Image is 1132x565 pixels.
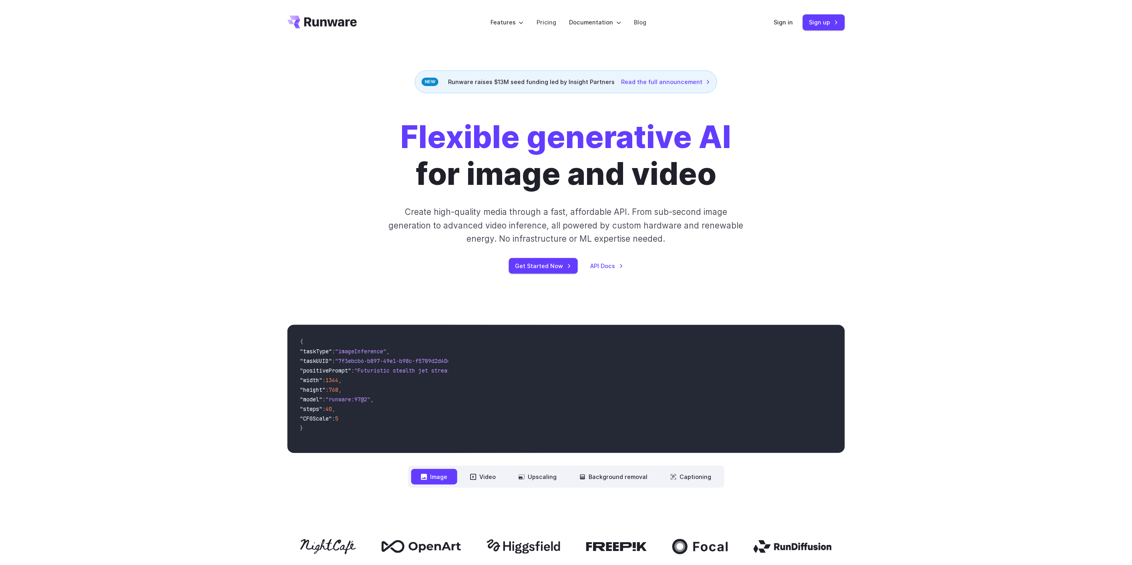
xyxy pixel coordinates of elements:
button: Captioning [661,469,721,485]
a: API Docs [591,261,623,270]
label: Documentation [569,18,621,27]
span: : [352,367,355,374]
a: Sign in [774,18,793,27]
span: 5 [336,415,339,422]
span: "positivePrompt" [300,367,352,374]
div: Runware raises $13M seed funding led by Insight Partners [415,70,717,93]
span: 40 [326,405,332,413]
span: : [332,415,336,422]
a: Go to / [288,16,357,28]
span: "imageInference" [336,348,387,355]
span: "Futuristic stealth jet streaking through a neon-lit cityscape with glowing purple exhaust" [355,367,646,374]
span: : [323,405,326,413]
button: Image [411,469,457,485]
span: "taskUUID" [300,357,332,365]
button: Video [460,469,506,485]
span: "taskType" [300,348,332,355]
span: "CFGScale" [300,415,332,422]
span: "height" [300,386,326,393]
span: : [332,357,336,365]
a: Get Started Now [509,258,578,274]
span: , [387,348,390,355]
button: Background removal [570,469,657,485]
span: "model" [300,396,323,403]
span: : [332,348,336,355]
span: "7f3ebcb6-b897-49e1-b98c-f5789d2d40d7" [336,357,457,365]
span: } [300,425,304,432]
span: "runware:97@2" [326,396,371,403]
strong: Flexible generative AI [401,118,732,156]
span: : [323,377,326,384]
label: Features [491,18,524,27]
p: Create high-quality media through a fast, affordable API. From sub-second image generation to adv... [388,205,744,245]
span: "steps" [300,405,323,413]
span: , [371,396,374,403]
button: Upscaling [509,469,567,485]
a: Read the full announcement [621,77,710,86]
span: , [339,386,342,393]
span: 768 [329,386,339,393]
span: : [323,396,326,403]
span: "width" [300,377,323,384]
a: Sign up [803,14,845,30]
span: 1344 [326,377,339,384]
span: , [339,377,342,384]
span: : [326,386,329,393]
h1: for image and video [401,119,732,192]
a: Pricing [537,18,557,27]
span: { [300,338,304,345]
span: , [332,405,336,413]
a: Blog [634,18,647,27]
